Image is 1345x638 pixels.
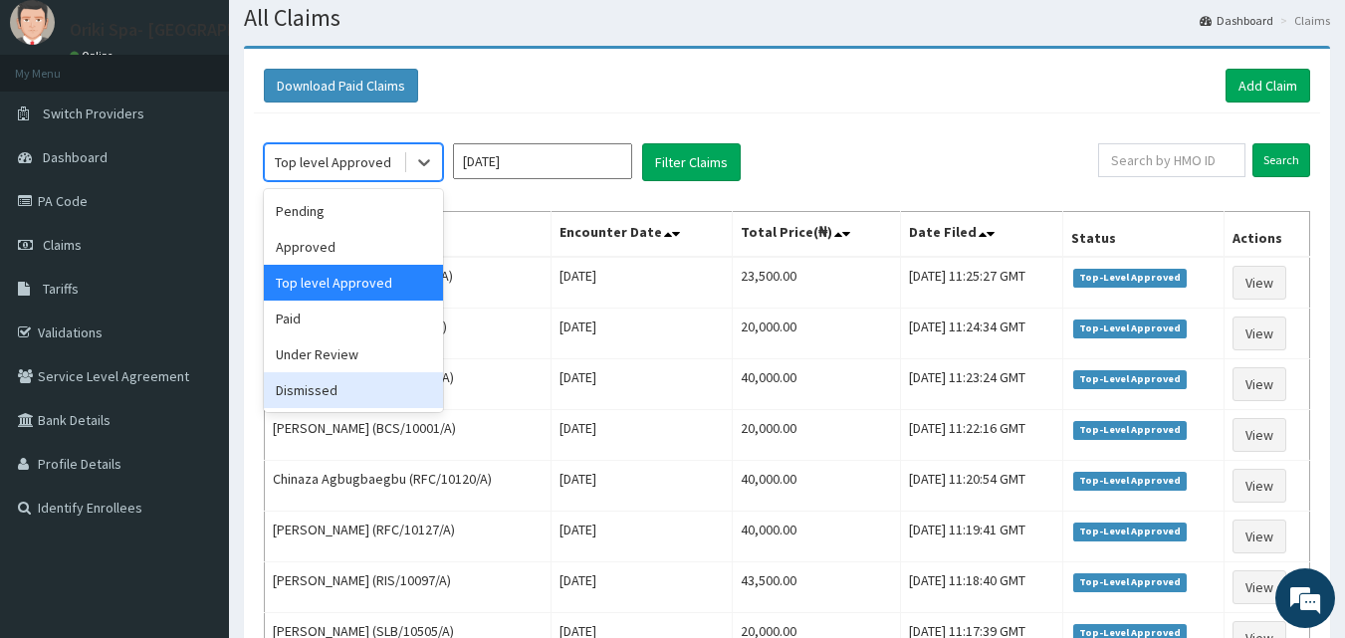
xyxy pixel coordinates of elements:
input: Select Month and Year [453,143,632,179]
span: Top-Level Approved [1073,472,1188,490]
td: [DATE] 11:20:54 GMT [900,461,1062,512]
li: Claims [1275,12,1330,29]
img: d_794563401_company_1708531726252_794563401 [37,100,81,149]
td: [DATE] [551,359,732,410]
th: Encounter Date [551,212,732,258]
span: We're online! [115,192,275,393]
textarea: Type your message and hit 'Enter' [10,426,379,496]
a: View [1233,418,1286,452]
th: Total Price(₦) [732,212,900,258]
a: View [1233,367,1286,401]
a: Online [70,49,117,63]
div: Under Review [264,336,443,372]
span: Top-Level Approved [1073,319,1188,337]
a: Add Claim [1226,69,1310,103]
span: Switch Providers [43,105,144,122]
td: [DATE] 11:23:24 GMT [900,359,1062,410]
td: [DATE] [551,512,732,562]
th: Actions [1224,212,1309,258]
button: Filter Claims [642,143,741,181]
td: 20,000.00 [732,309,900,359]
div: Approved [264,229,443,265]
td: [DATE] [551,410,732,461]
a: View [1233,520,1286,553]
span: Top-Level Approved [1073,370,1188,388]
div: Chat with us now [104,111,335,137]
td: [DATE] 11:22:16 GMT [900,410,1062,461]
td: [DATE] [551,461,732,512]
td: [DATE] [551,309,732,359]
div: Dismissed [264,372,443,408]
td: [DATE] 11:18:40 GMT [900,562,1062,613]
td: Chinaza Agbugbaegbu (RFC/10120/A) [265,461,552,512]
div: Minimize live chat window [327,10,374,58]
td: [DATE] 11:25:27 GMT [900,257,1062,309]
a: View [1233,469,1286,503]
td: 40,000.00 [732,359,900,410]
span: Top-Level Approved [1073,269,1188,287]
a: View [1233,570,1286,604]
td: 23,500.00 [732,257,900,309]
th: Status [1062,212,1224,258]
a: View [1233,317,1286,350]
td: 43,500.00 [732,562,900,613]
span: Dashboard [43,148,108,166]
button: Download Paid Claims [264,69,418,103]
input: Search by HMO ID [1098,143,1245,177]
td: [DATE] 11:19:41 GMT [900,512,1062,562]
span: Top-Level Approved [1073,573,1188,591]
input: Search [1252,143,1310,177]
td: [PERSON_NAME] (RFC/10127/A) [265,512,552,562]
span: Top-Level Approved [1073,421,1188,439]
a: View [1233,266,1286,300]
td: 40,000.00 [732,461,900,512]
td: 20,000.00 [732,410,900,461]
div: Paid [264,301,443,336]
td: [PERSON_NAME] (RIS/10097/A) [265,562,552,613]
h1: All Claims [244,5,1330,31]
div: Top level Approved [264,265,443,301]
span: Claims [43,236,82,254]
td: [DATE] [551,257,732,309]
div: Top level Approved [275,152,391,172]
td: [PERSON_NAME] (BCS/10001/A) [265,410,552,461]
span: Top-Level Approved [1073,523,1188,540]
td: 40,000.00 [732,512,900,562]
span: Tariffs [43,280,79,298]
th: Date Filed [900,212,1062,258]
td: [DATE] 11:24:34 GMT [900,309,1062,359]
div: Pending [264,193,443,229]
td: [DATE] [551,562,732,613]
p: Oriki Spa- [GEOGRAPHIC_DATA] [70,21,312,39]
a: Dashboard [1200,12,1273,29]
